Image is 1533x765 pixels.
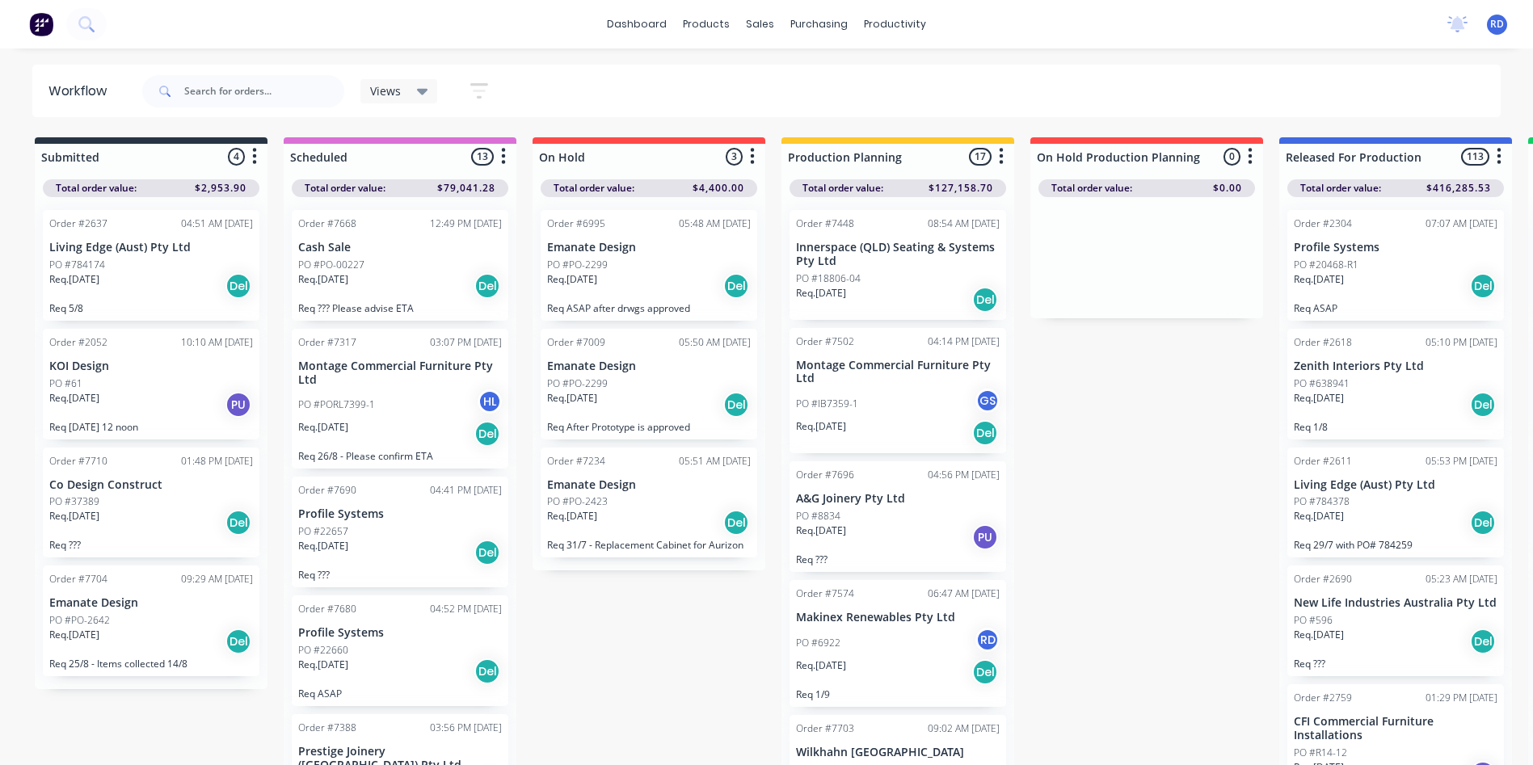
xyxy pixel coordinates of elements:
[292,477,508,587] div: Order #769004:41 PM [DATE]Profile SystemsPO #22657Req.[DATE]DelReq ???
[928,586,1000,601] div: 06:47 AM [DATE]
[298,216,356,231] div: Order #7668
[972,659,998,685] div: Del
[796,611,1000,624] p: Makinex Renewables Pty Ltd
[1294,335,1352,350] div: Order #2618
[370,82,401,99] span: Views
[49,509,99,523] p: Req. [DATE]
[298,687,502,700] p: Req ASAP
[43,329,259,439] div: Order #205210:10 AM [DATE]KOI DesignPO #61Req.[DATE]PUReq [DATE] 12 noon
[796,688,1000,700] p: Req 1/9
[1213,181,1242,195] span: $0.00
[796,286,846,301] p: Req. [DATE]
[796,553,1000,565] p: Req ???
[298,507,502,521] p: Profile Systems
[1294,391,1344,406] p: Req. [DATE]
[1426,335,1497,350] div: 05:10 PM [DATE]
[1287,210,1504,321] div: Order #230407:07 AM [DATE]Profile SystemsPO #20468-R1Req.[DATE]DelReq ASAP
[856,12,934,36] div: productivity
[1426,181,1491,195] span: $416,285.53
[49,628,99,642] p: Req. [DATE]
[796,468,854,482] div: Order #7696
[1294,691,1352,705] div: Order #2759
[547,359,751,373] p: Emanate Design
[554,181,634,195] span: Total order value:
[225,628,251,654] div: Del
[181,216,253,231] div: 04:51 AM [DATE]
[225,273,251,299] div: Del
[474,658,500,684] div: Del
[430,216,502,231] div: 12:49 PM [DATE]
[478,389,502,414] div: HL
[474,273,500,299] div: Del
[738,12,782,36] div: sales
[547,421,751,433] p: Req After Prototype is approved
[29,12,53,36] img: Factory
[796,721,854,736] div: Order #7703
[1287,565,1504,676] div: Order #269005:23 AM [DATE]New Life Industries Australia Pty LtdPO #596Req.[DATE]DelReq ???
[49,478,253,492] p: Co Design Construct
[929,181,993,195] span: $127,158.70
[675,12,738,36] div: products
[1294,628,1344,642] p: Req. [DATE]
[43,448,259,558] div: Order #771001:48 PM [DATE]Co Design ConstructPO #37389Req.[DATE]DelReq ???
[292,210,508,321] div: Order #766812:49 PM [DATE]Cash SalePO #PO-00227Req.[DATE]DelReq ??? Please advise ETA
[292,595,508,706] div: Order #768004:52 PM [DATE]Profile SystemsPO #22660Req.[DATE]DelReq ASAP
[49,302,253,314] p: Req 5/8
[298,302,502,314] p: Req ??? Please advise ETA
[723,510,749,536] div: Del
[49,572,107,586] div: Order #7704
[1294,613,1333,628] p: PO #596
[48,82,115,101] div: Workflow
[225,392,251,418] div: PU
[298,272,348,287] p: Req. [DATE]
[292,329,508,469] div: Order #731703:07 PM [DATE]Montage Commercial Furniture Pty LtdPO #PORL7399-1HLReq.[DATE]DelReq 26...
[928,468,1000,482] div: 04:56 PM [DATE]
[49,241,253,254] p: Living Edge (Aust) Pty Ltd
[547,391,597,406] p: Req. [DATE]
[928,216,1000,231] div: 08:54 AM [DATE]
[49,359,253,373] p: KOI Design
[1294,658,1497,670] p: Req ???
[1294,421,1497,433] p: Req 1/8
[679,454,751,469] div: 05:51 AM [DATE]
[474,421,500,447] div: Del
[1470,628,1496,654] div: Del
[1294,509,1344,523] p: Req. [DATE]
[723,273,749,299] div: Del
[298,420,348,435] p: Req. [DATE]
[796,397,858,411] p: PO #IB7359-1
[1470,392,1496,418] div: Del
[1051,181,1132,195] span: Total order value:
[1287,448,1504,558] div: Order #261105:53 PM [DATE]Living Edge (Aust) Pty LtdPO #784378Req.[DATE]DelReq 29/7 with PO# 784259
[298,450,502,462] p: Req 26/8 - Please confirm ETA
[547,494,608,509] p: PO #PO-2423
[1294,216,1352,231] div: Order #2304
[972,524,998,550] div: PU
[298,483,356,498] div: Order #7690
[790,328,1006,454] div: Order #750204:14 PM [DATE]Montage Commercial Furniture Pty LtdPO #IB7359-1GSReq.[DATE]Del
[181,572,253,586] div: 09:29 AM [DATE]
[972,287,998,313] div: Del
[547,216,605,231] div: Order #6995
[1294,302,1497,314] p: Req ASAP
[1426,454,1497,469] div: 05:53 PM [DATE]
[49,596,253,610] p: Emanate Design
[796,359,1000,386] p: Montage Commercial Furniture Pty Ltd
[723,392,749,418] div: Del
[437,181,495,195] span: $79,041.28
[298,335,356,350] div: Order #7317
[1426,691,1497,705] div: 01:29 PM [DATE]
[298,721,356,735] div: Order #7388
[298,569,502,581] p: Req ???
[972,420,998,446] div: Del
[796,746,1000,759] p: Wilkhahn [GEOGRAPHIC_DATA]
[802,181,883,195] span: Total order value:
[305,181,385,195] span: Total order value:
[1426,216,1497,231] div: 07:07 AM [DATE]
[430,602,502,616] div: 04:52 PM [DATE]
[298,643,348,658] p: PO #22660
[1294,258,1358,272] p: PO #20468-R1
[49,335,107,350] div: Order #2052
[796,636,840,650] p: PO #6922
[547,335,605,350] div: Order #7009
